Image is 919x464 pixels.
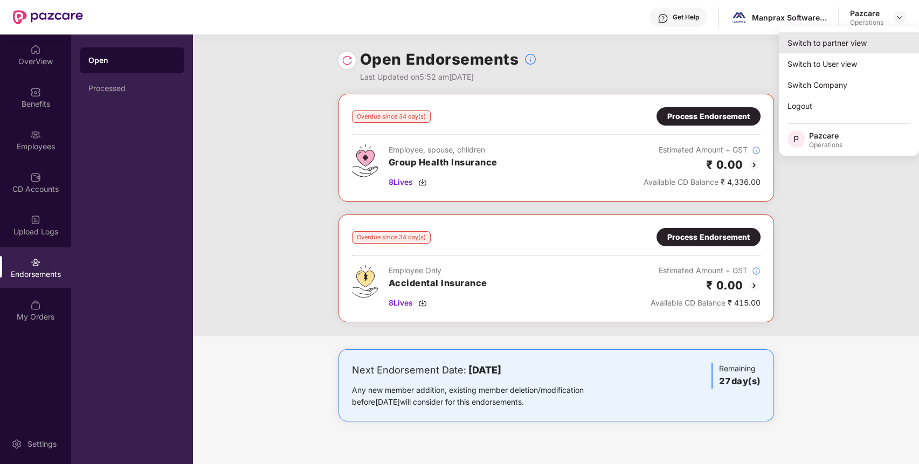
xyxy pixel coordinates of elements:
div: Pazcare [809,130,842,141]
div: ₹ 4,336.00 [644,176,761,188]
div: Get Help [673,13,699,22]
div: Process Endorsement [667,231,750,243]
div: Any new member addition, existing member deletion/modification before [DATE] will consider for th... [352,384,618,408]
img: svg+xml;base64,PHN2ZyBpZD0iRHJvcGRvd24tMzJ4MzIiIHhtbG5zPSJodHRwOi8vd3d3LnczLm9yZy8yMDAwL3N2ZyIgd2... [895,13,904,22]
img: svg+xml;base64,PHN2ZyBpZD0iSW5mb18tXzMyeDMyIiBkYXRhLW5hbWU9IkluZm8gLSAzMngzMiIgeG1sbnM9Imh0dHA6Ly... [752,267,761,275]
b: [DATE] [468,364,501,376]
img: svg+xml;base64,PHN2ZyBpZD0iRW1wbG95ZWVzIiB4bWxucz0iaHR0cDovL3d3dy53My5vcmcvMjAwMC9zdmciIHdpZHRoPS... [30,129,41,140]
span: Available CD Balance [644,177,718,186]
h1: Open Endorsements [360,47,519,71]
img: svg+xml;base64,PHN2ZyBpZD0iSW5mb18tXzMyeDMyIiBkYXRhLW5hbWU9IkluZm8gLSAzMngzMiIgeG1sbnM9Imh0dHA6Ly... [524,53,537,66]
h2: ₹ 0.00 [706,276,743,294]
h3: Accidental Insurance [389,276,487,290]
h3: 27 day(s) [719,375,761,389]
div: Estimated Amount + GST [651,265,761,276]
img: svg+xml;base64,PHN2ZyBpZD0iQmFjay0yMHgyMCIgeG1sbnM9Imh0dHA6Ly93d3cudzMub3JnLzIwMDAvc3ZnIiB3aWR0aD... [748,279,761,292]
img: svg+xml;base64,PHN2ZyBpZD0iQmFjay0yMHgyMCIgeG1sbnM9Imh0dHA6Ly93d3cudzMub3JnLzIwMDAvc3ZnIiB3aWR0aD... [748,158,761,171]
div: Last Updated on 5:52 am[DATE] [360,71,537,83]
div: Employee Only [389,265,487,276]
span: 8 Lives [389,297,413,309]
span: 8 Lives [389,176,413,188]
div: Next Endorsement Date: [352,363,618,378]
img: svg+xml;base64,PHN2ZyB4bWxucz0iaHR0cDovL3d3dy53My5vcmcvMjAwMC9zdmciIHdpZHRoPSI0Ny43MTQiIGhlaWdodD... [352,144,378,177]
img: mx%20logo%20(2).png [731,10,747,25]
img: svg+xml;base64,PHN2ZyBpZD0iTXlfT3JkZXJzIiBkYXRhLW5hbWU9Ik15IE9yZGVycyIgeG1sbnM9Imh0dHA6Ly93d3cudz... [30,300,41,310]
img: svg+xml;base64,PHN2ZyBpZD0iQ0RfQWNjb3VudHMiIGRhdGEtbmFtZT0iQ0QgQWNjb3VudHMiIHhtbG5zPSJodHRwOi8vd3... [30,172,41,183]
div: Employee, spouse, children [389,144,497,156]
div: Overdue since 34 day(s) [352,231,431,244]
div: Switch Company [779,74,919,95]
img: svg+xml;base64,PHN2ZyBpZD0iRG93bmxvYWQtMzJ4MzIiIHhtbG5zPSJodHRwOi8vd3d3LnczLm9yZy8yMDAwL3N2ZyIgd2... [418,178,427,186]
div: Estimated Amount + GST [644,144,761,156]
div: Processed [88,84,176,93]
div: ₹ 415.00 [651,297,761,309]
div: Remaining [711,363,761,389]
img: svg+xml;base64,PHN2ZyBpZD0iUmVsb2FkLTMyeDMyIiB4bWxucz0iaHR0cDovL3d3dy53My5vcmcvMjAwMC9zdmciIHdpZH... [342,55,353,66]
div: Process Endorsement [667,110,750,122]
span: Available CD Balance [651,298,725,307]
div: Settings [24,439,60,449]
div: Manprax Software Llp [752,12,827,23]
div: Open [88,55,176,66]
img: svg+xml;base64,PHN2ZyB4bWxucz0iaHR0cDovL3d3dy53My5vcmcvMjAwMC9zdmciIHdpZHRoPSI0OS4zMjEiIGhlaWdodD... [352,265,378,298]
div: Operations [809,141,842,149]
div: Logout [779,95,919,116]
img: svg+xml;base64,PHN2ZyBpZD0iQmVuZWZpdHMiIHhtbG5zPSJodHRwOi8vd3d3LnczLm9yZy8yMDAwL3N2ZyIgd2lkdGg9Ij... [30,87,41,98]
img: svg+xml;base64,PHN2ZyBpZD0iU2V0dGluZy0yMHgyMCIgeG1sbnM9Imh0dHA6Ly93d3cudzMub3JnLzIwMDAvc3ZnIiB3aW... [11,439,22,449]
div: Operations [850,18,883,27]
img: New Pazcare Logo [13,10,83,24]
div: Pazcare [850,8,883,18]
img: svg+xml;base64,PHN2ZyBpZD0iRW5kb3JzZW1lbnRzIiB4bWxucz0iaHR0cDovL3d3dy53My5vcmcvMjAwMC9zdmciIHdpZH... [30,257,41,268]
img: svg+xml;base64,PHN2ZyBpZD0iVXBsb2FkX0xvZ3MiIGRhdGEtbmFtZT0iVXBsb2FkIExvZ3MiIHhtbG5zPSJodHRwOi8vd3... [30,214,41,225]
div: Switch to partner view [779,32,919,53]
div: Switch to User view [779,53,919,74]
img: svg+xml;base64,PHN2ZyBpZD0iSG9tZSIgeG1sbnM9Imh0dHA6Ly93d3cudzMub3JnLzIwMDAvc3ZnIiB3aWR0aD0iMjAiIG... [30,44,41,55]
h2: ₹ 0.00 [706,156,743,174]
h3: Group Health Insurance [389,156,497,170]
img: svg+xml;base64,PHN2ZyBpZD0iSGVscC0zMngzMiIgeG1sbnM9Imh0dHA6Ly93d3cudzMub3JnLzIwMDAvc3ZnIiB3aWR0aD... [658,13,668,24]
img: svg+xml;base64,PHN2ZyBpZD0iSW5mb18tXzMyeDMyIiBkYXRhLW5hbWU9IkluZm8gLSAzMngzMiIgeG1sbnM9Imh0dHA6Ly... [752,146,761,155]
span: P [793,133,799,146]
img: svg+xml;base64,PHN2ZyBpZD0iRG93bmxvYWQtMzJ4MzIiIHhtbG5zPSJodHRwOi8vd3d3LnczLm9yZy8yMDAwL3N2ZyIgd2... [418,299,427,307]
div: Overdue since 34 day(s) [352,110,431,123]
